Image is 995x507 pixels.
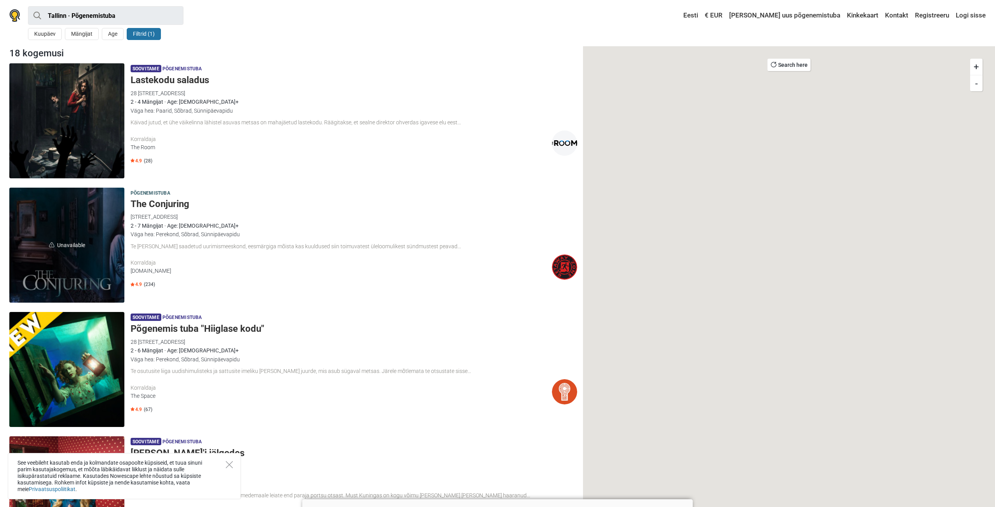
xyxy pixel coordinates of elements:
[552,254,577,280] img: GetAway.Zone
[144,158,152,164] span: (28)
[226,461,233,468] button: Close
[28,6,183,25] input: proovi “Tallinn”
[131,462,577,470] div: 28 [STREET_ADDRESS]
[676,9,700,23] a: Eesti
[8,453,241,499] div: See veebileht kasutab enda ja kolmandate osapoolte küpsiseid, et tuua sinuni parim kasutajakogemu...
[9,188,124,303] a: unavailableUnavailable The Conjuring
[131,159,134,162] img: Star
[131,106,577,115] div: Väga hea: Paarid, Sõbrad, Sünnipäevapidu
[127,28,161,40] button: Filtrid (1)
[131,406,142,413] span: 4.9
[131,448,577,459] h5: [PERSON_NAME]'i jälgedes
[9,63,124,178] img: Lastekodu saladus
[703,9,724,23] a: € EUR
[131,199,577,210] h5: The Conjuring
[913,9,951,23] a: Registreeru
[131,65,161,72] span: Soovitame
[131,323,577,335] h5: Põgenemis tuba "Hiiglase kodu"
[552,379,577,404] img: The Space
[883,9,910,23] a: Kontakt
[144,281,155,287] span: (234)
[678,13,683,18] img: Eesti
[131,213,577,221] div: [STREET_ADDRESS]
[131,89,577,98] div: 28 [STREET_ADDRESS]
[131,392,552,400] div: The Space
[768,59,811,71] button: Search here
[131,355,577,364] div: Väga hea: Perekond, Sõbrad, Sünnipäevapidu
[29,486,75,492] a: Privaatsuspoliitikat
[845,9,880,23] a: Kinkekaart
[162,438,202,446] span: Põgenemistuba
[131,267,552,275] div: [DOMAIN_NAME]
[131,230,577,239] div: Väga hea: Perekond, Sõbrad, Sünnipäevapidu
[131,491,577,500] div: Kui te otsustate järgneda [PERSON_NAME]’le Imedemaale leiate end paraja portsu otsast. Must Kunin...
[65,28,99,40] button: Mängijat
[727,9,842,23] a: [PERSON_NAME] uus põgenemistuba
[131,143,552,152] div: The Room
[131,367,577,375] div: Te osutusite liiga uudishimulisteks ja sattusite imeliku [PERSON_NAME] juurde, mis asub sügaval m...
[131,75,577,86] h5: Lastekodu saladus
[131,384,552,392] div: Korraldaja
[131,479,577,488] div: Väga hea: Perekond, Sõbrad, Sünnipäevapidu
[552,131,577,156] img: The Room
[131,189,170,198] span: Põgenemistuba
[102,28,124,40] button: Age
[131,281,142,287] span: 4.9
[49,242,54,247] img: unavailable
[28,28,62,40] button: Kuupäev
[131,158,142,164] span: 4.9
[162,65,202,73] span: Põgenemistuba
[131,118,577,127] div: Käivad jutud, et ühe väikelinna lähistel asuvas metsas on mahajäetud lastekodu. Räägitakse, et se...
[9,188,124,303] span: Unavailable
[954,9,986,23] a: Logi sisse
[131,242,577,251] div: Te [PERSON_NAME] saadetud uurimismeeskond, eesmärgiga mõista kas kuuldused siin toimuvatest ülelo...
[131,338,577,346] div: 28 [STREET_ADDRESS]
[131,221,577,230] div: 2 - 7 Mängijat · Age: [DEMOGRAPHIC_DATA]+
[970,75,983,91] button: -
[131,407,134,411] img: Star
[131,438,161,445] span: Soovitame
[131,346,577,355] div: 2 - 6 Mängijat · Age: [DEMOGRAPHIC_DATA]+
[9,9,20,22] img: Nowescape logo
[131,135,552,143] div: Korraldaja
[144,406,152,413] span: (67)
[131,282,134,286] img: Star
[162,314,202,322] span: Põgenemistuba
[131,470,577,479] div: 2 - 4 Mängijat · Age: [DEMOGRAPHIC_DATA]+
[131,259,552,267] div: Korraldaja
[131,314,161,321] span: Soovitame
[6,46,580,60] div: 18 kogemusi
[970,59,983,75] button: +
[131,98,577,106] div: 2 - 4 Mängijat · Age: [DEMOGRAPHIC_DATA]+
[9,312,124,427] img: Põgenemis tuba "Hiiglase kodu"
